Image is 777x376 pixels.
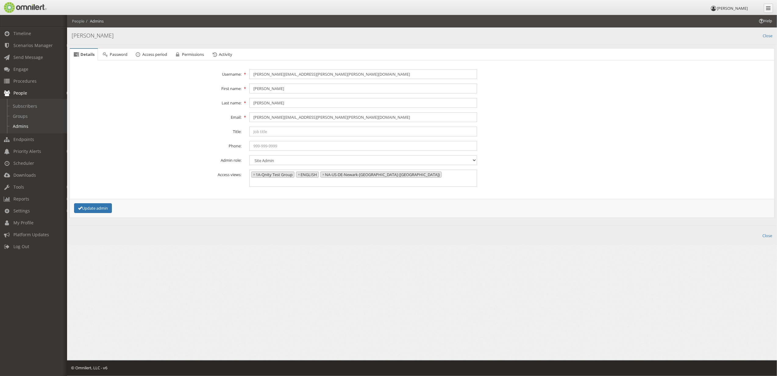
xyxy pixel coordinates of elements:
input: Doe [249,98,477,108]
a: Password [98,49,130,61]
span: Send Message [13,54,43,60]
label: Last name: [69,98,245,106]
span: Help [758,18,772,24]
span: Priority Alerts [13,148,41,154]
li: 1A-Qnity Test Group [251,172,294,178]
span: Details [80,52,94,57]
span: Scheduler [13,160,34,166]
span: Platform Updates [13,232,49,237]
input: Username [249,69,477,79]
span: Procedures [13,78,37,84]
button: Update admin [74,203,112,213]
label: Phone: [69,141,245,149]
label: First name: [69,84,245,92]
span: Log Out [13,244,29,249]
span: Permissions [182,52,204,57]
span: Endpoints [13,136,34,142]
input: address@domain.com [249,112,477,122]
h4: [PERSON_NAME] [72,32,772,40]
a: Collapse Menu [764,4,773,13]
span: People [13,90,27,96]
span: Scenarios Manager [13,42,53,48]
a: Activity [208,49,236,61]
label: Admin role: [69,155,245,163]
span: My Profile [13,220,34,226]
a: Close [763,32,772,39]
img: Omnilert [3,2,47,13]
span: Engage [13,66,28,72]
label: Access views: [69,170,245,178]
input: John [249,84,477,93]
input: Job title [249,127,477,136]
a: Details [70,49,98,61]
span: Reports [13,196,29,202]
li: People [72,18,84,24]
li: ENGLISH [296,172,319,178]
span: Tools [13,184,24,190]
span: [PERSON_NAME] [717,5,748,11]
span: × [253,172,255,178]
span: Password [110,52,127,57]
a: Close [762,232,772,239]
li: Admins [84,18,104,24]
label: Username: [69,69,245,77]
span: × [322,172,324,178]
span: Timeline [13,31,31,36]
span: Help [14,4,26,10]
input: 999-999-9999 [249,141,477,151]
a: Access period [131,49,170,61]
label: Title: [69,127,245,135]
label: Email: [69,112,245,120]
a: Permissions [171,49,207,61]
span: × [298,172,300,178]
li: NA-US-DE-Newark-Bellevue (EL) [320,172,442,178]
span: © Omnilert, LLC - v6 [71,365,107,371]
span: Activity [219,52,232,57]
span: Access period [142,52,167,57]
span: Settings [13,208,30,214]
span: Downloads [13,172,36,178]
